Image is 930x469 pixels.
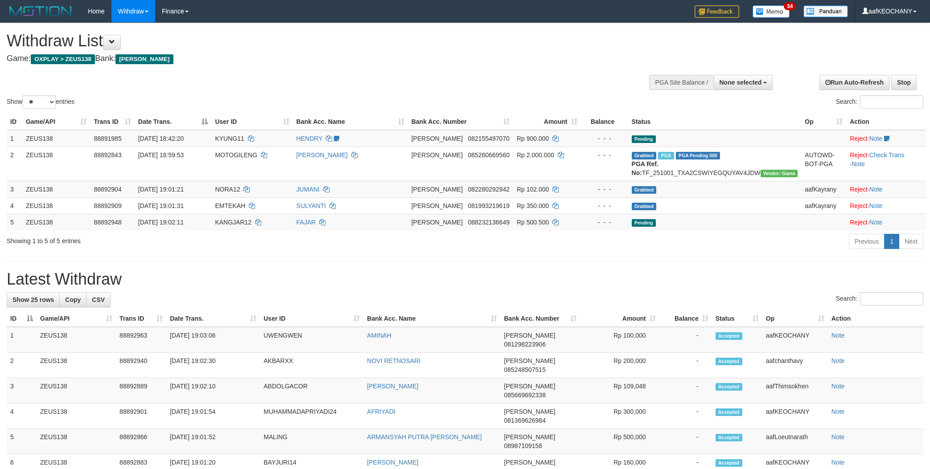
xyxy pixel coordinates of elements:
a: Note [831,408,845,415]
span: MOTOGILENG [215,151,257,159]
span: Copy 088232136649 to clipboard [468,219,510,226]
th: Bank Acc. Number: activate to sort column ascending [408,114,513,130]
th: Bank Acc. Number: activate to sort column ascending [501,310,580,327]
td: ZEUS138 [37,378,116,404]
td: aafKEOCHANY [762,404,828,429]
td: ZEUS138 [37,353,116,378]
div: - - - [584,134,625,143]
span: [DATE] 18:59:53 [138,151,184,159]
a: CSV [86,292,111,307]
td: 4 [7,197,22,214]
a: NOVI RETNOSARI [367,357,420,364]
th: Op: activate to sort column ascending [801,114,846,130]
span: Copy 085260669560 to clipboard [468,151,510,159]
a: Check Trans [869,151,905,159]
span: 88892948 [94,219,121,226]
td: - [659,353,712,378]
span: CSV [92,296,105,303]
td: AUTOWD-BOT-PGA [801,147,846,181]
img: Button%20Memo.svg [753,5,790,18]
td: 5 [7,214,22,230]
div: - - - [584,201,625,210]
td: · [846,197,926,214]
td: aafchanthavy [762,353,828,378]
a: [PERSON_NAME] [367,383,418,390]
span: 88891985 [94,135,121,142]
th: Balance [581,114,628,130]
img: Feedback.jpg [695,5,739,18]
span: Grabbed [632,186,657,194]
span: Copy 085669692338 to clipboard [504,392,546,399]
td: - [659,429,712,454]
span: [PERSON_NAME] [504,459,556,466]
td: Rp 109,048 [580,378,659,404]
a: Note [831,383,845,390]
td: · [846,214,926,230]
h4: Game: Bank: [7,54,611,63]
th: Amount: activate to sort column ascending [580,310,659,327]
span: Copy 085248507515 to clipboard [504,366,546,373]
th: Game/API: activate to sort column ascending [37,310,116,327]
a: JUMANI [296,186,320,193]
a: Stop [891,75,917,90]
span: Pending [632,135,656,143]
span: [PERSON_NAME] [412,135,463,142]
a: Next [899,234,923,249]
td: TF_251001_TXA2CSWIYEGQUYAV4JDW [628,147,802,181]
td: [DATE] 19:02:30 [166,353,260,378]
td: 88892889 [116,378,166,404]
span: 88892843 [94,151,121,159]
th: Date Trans.: activate to sort column ascending [166,310,260,327]
td: 4 [7,404,37,429]
span: [PERSON_NAME] [115,54,173,64]
a: Reject [850,219,868,226]
div: - - - [584,151,625,159]
td: Rp 300,000 [580,404,659,429]
td: 3 [7,181,22,197]
label: Show entries [7,95,74,109]
a: Previous [849,234,885,249]
td: aafKayrany [801,197,846,214]
td: 1 [7,327,37,353]
td: AKBARXX [260,353,363,378]
a: Note [831,433,845,440]
a: Copy [59,292,86,307]
th: Bank Acc. Name: activate to sort column ascending [363,310,500,327]
div: - - - [584,185,625,194]
td: aafKEOCHANY [762,327,828,353]
span: Marked by aafanarl [658,152,674,159]
td: ABDOLGACOR [260,378,363,404]
a: Reject [850,202,868,209]
span: Copy 082280292942 to clipboard [468,186,510,193]
td: 5 [7,429,37,454]
td: ZEUS138 [22,181,90,197]
span: Grabbed [632,152,657,159]
th: User ID: activate to sort column ascending [211,114,292,130]
span: Rp 102.000 [517,186,549,193]
span: None selected [720,79,762,86]
div: PGA Site Balance / [649,75,713,90]
td: - [659,404,712,429]
td: · · [846,147,926,181]
a: HENDRY [296,135,323,142]
td: [DATE] 19:02:10 [166,378,260,404]
td: 88892901 [116,404,166,429]
span: Rp 350.000 [517,202,549,209]
td: ZEUS138 [22,130,90,147]
td: · [846,181,926,197]
h1: Withdraw List [7,32,611,50]
td: · [846,130,926,147]
span: [PERSON_NAME] [412,151,463,159]
th: Status [628,114,802,130]
th: Op: activate to sort column ascending [762,310,828,327]
span: Accepted [716,332,742,340]
span: Show 25 rows [12,296,54,303]
td: - [659,378,712,404]
th: ID [7,114,22,130]
a: Note [869,219,883,226]
span: Rp 900.000 [517,135,549,142]
span: Copy 081298223906 to clipboard [504,341,546,348]
a: Reject [850,135,868,142]
input: Search: [860,292,923,306]
span: Copy 08987109158 to clipboard [504,442,543,449]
